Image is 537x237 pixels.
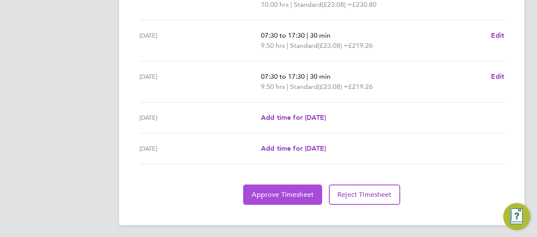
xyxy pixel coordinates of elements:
span: Reject Timesheet [337,190,392,199]
span: £230.80 [352,0,377,8]
button: Engage Resource Center [503,203,530,230]
button: Approve Timesheet [243,185,322,205]
span: Edit [491,72,504,80]
span: | [287,41,288,50]
span: 07:30 to 17:30 [261,31,305,39]
a: Add time for [DATE] [261,113,326,123]
span: 10.00 hrs [261,0,289,8]
span: £219.26 [348,41,373,50]
div: [DATE] [139,72,261,92]
span: | [290,0,292,8]
span: Standard [290,41,318,51]
a: Add time for [DATE] [261,143,326,154]
span: 30 min [310,72,331,80]
span: Add time for [DATE] [261,113,326,121]
span: 07:30 to 17:30 [261,72,305,80]
span: Standard [290,82,318,92]
span: Edit [491,31,504,39]
div: [DATE] [139,113,261,123]
span: £219.26 [348,83,373,91]
div: [DATE] [139,30,261,51]
span: 30 min [310,31,331,39]
span: | [306,72,308,80]
a: Edit [491,30,504,41]
a: Edit [491,72,504,82]
span: 9.50 hrs [261,41,285,50]
button: Reject Timesheet [329,185,400,205]
span: Approve Timesheet [252,190,314,199]
span: | [287,83,288,91]
span: Add time for [DATE] [261,144,326,152]
span: (£23.08) = [322,0,352,8]
span: | [306,31,308,39]
span: 9.50 hrs [261,83,285,91]
span: (£23.08) = [318,41,348,50]
div: [DATE] [139,143,261,154]
span: (£23.08) = [318,83,348,91]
